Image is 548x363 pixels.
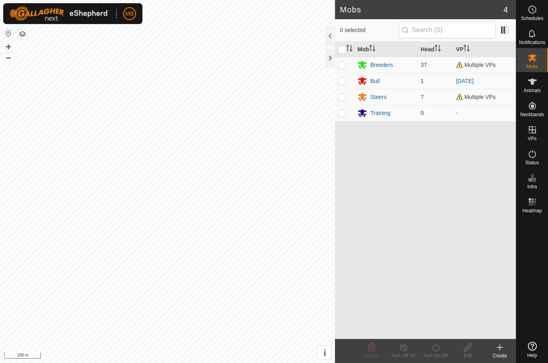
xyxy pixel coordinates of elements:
[369,46,375,52] p-sorticon: Activate to sort
[520,112,544,117] span: Neckbands
[370,61,393,69] div: Breeders
[528,136,536,141] span: VPs
[4,42,13,52] button: +
[340,5,503,14] h2: Mobs
[434,46,441,52] p-sorticon: Activate to sort
[365,353,379,359] span: Delete
[4,52,13,62] button: –
[521,16,543,21] span: Schedules
[527,353,537,358] span: Help
[370,109,390,117] div: Training
[340,26,398,34] span: 0 selected
[318,346,331,359] button: i
[418,42,453,57] th: Head
[10,6,110,21] img: Gallagher Logo
[453,105,516,121] td: -
[136,353,166,360] a: Privacy Policy
[456,94,496,100] span: Multiple VPs
[421,110,424,116] span: 0
[524,88,541,93] span: Animals
[370,77,380,85] div: Bull
[463,46,470,52] p-sorticon: Activate to sort
[484,352,516,359] div: Create
[175,353,199,360] a: Contact Us
[421,62,427,68] span: 37
[516,339,548,361] a: Help
[456,78,474,84] a: [DATE]
[456,62,496,68] span: Multiple VPs
[522,208,542,213] span: Heatmap
[420,352,452,359] div: Turn On VP
[453,42,516,57] th: VP
[4,29,13,38] button: Reset Map
[526,64,538,69] span: Mobs
[519,40,545,45] span: Notifications
[346,46,353,52] p-sorticon: Activate to sort
[126,10,134,18] span: MB
[399,22,496,38] input: Search (S)
[525,160,539,165] span: Status
[421,94,424,100] span: 7
[370,93,386,101] div: Steers
[421,78,424,84] span: 1
[323,347,326,358] span: i
[354,42,417,57] th: Mob
[527,184,537,189] span: Infra
[452,352,484,359] div: Edit
[18,29,27,39] button: Map Layers
[388,352,420,359] div: Turn Off VP
[503,4,508,16] span: 4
